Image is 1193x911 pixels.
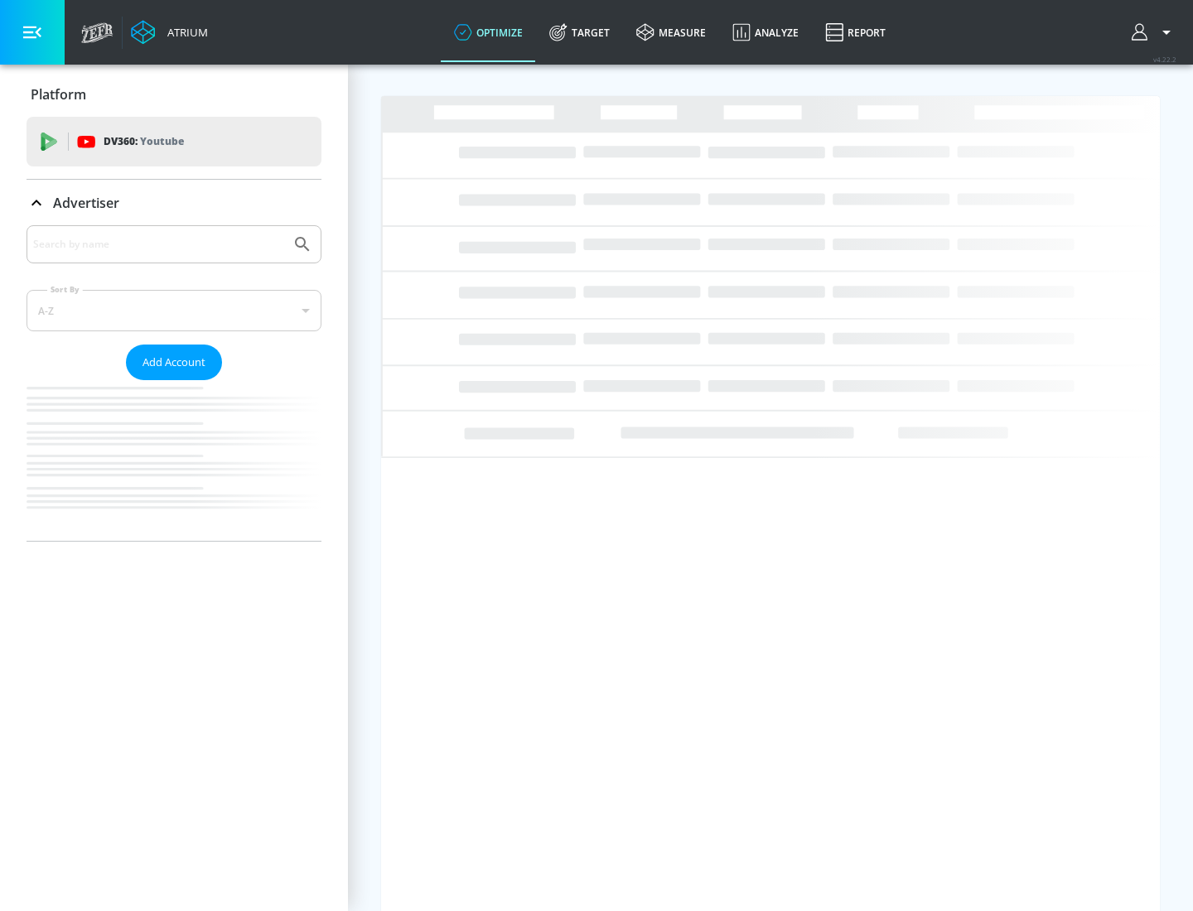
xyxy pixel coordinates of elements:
[27,180,321,226] div: Advertiser
[161,25,208,40] div: Atrium
[27,71,321,118] div: Platform
[142,353,205,372] span: Add Account
[131,20,208,45] a: Atrium
[719,2,812,62] a: Analyze
[104,133,184,151] p: DV360:
[126,345,222,380] button: Add Account
[441,2,536,62] a: optimize
[27,290,321,331] div: A-Z
[27,225,321,541] div: Advertiser
[140,133,184,150] p: Youtube
[27,380,321,541] nav: list of Advertiser
[1153,55,1176,64] span: v 4.22.2
[27,117,321,166] div: DV360: Youtube
[536,2,623,62] a: Target
[812,2,899,62] a: Report
[53,194,119,212] p: Advertiser
[31,85,86,104] p: Platform
[47,284,83,295] label: Sort By
[623,2,719,62] a: measure
[33,234,284,255] input: Search by name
